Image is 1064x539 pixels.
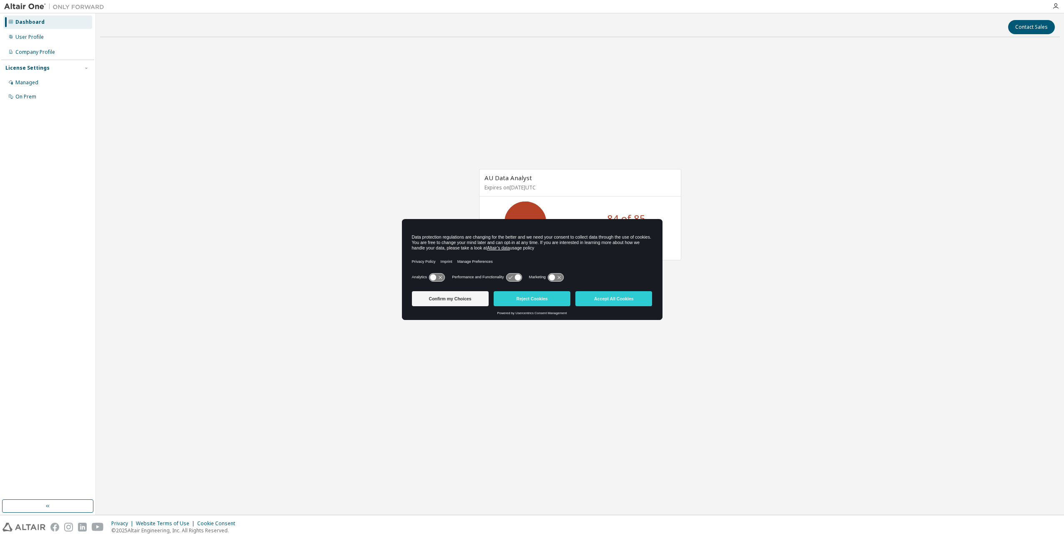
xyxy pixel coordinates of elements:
[78,523,87,531] img: linkedin.svg
[15,93,36,100] div: On Prem
[92,523,104,531] img: youtube.svg
[607,212,645,226] p: 84 of 85
[111,520,136,527] div: Privacy
[15,34,44,40] div: User Profile
[50,523,59,531] img: facebook.svg
[15,79,38,86] div: Managed
[15,49,55,55] div: Company Profile
[15,19,45,25] div: Dashboard
[1008,20,1055,34] button: Contact Sales
[4,3,108,11] img: Altair One
[136,520,197,527] div: Website Terms of Use
[3,523,45,531] img: altair_logo.svg
[197,520,240,527] div: Cookie Consent
[5,65,50,71] div: License Settings
[64,523,73,531] img: instagram.svg
[484,174,532,182] span: AU Data Analyst
[111,527,240,534] p: © 2025 Altair Engineering, Inc. All Rights Reserved.
[484,184,674,191] p: Expires on [DATE] UTC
